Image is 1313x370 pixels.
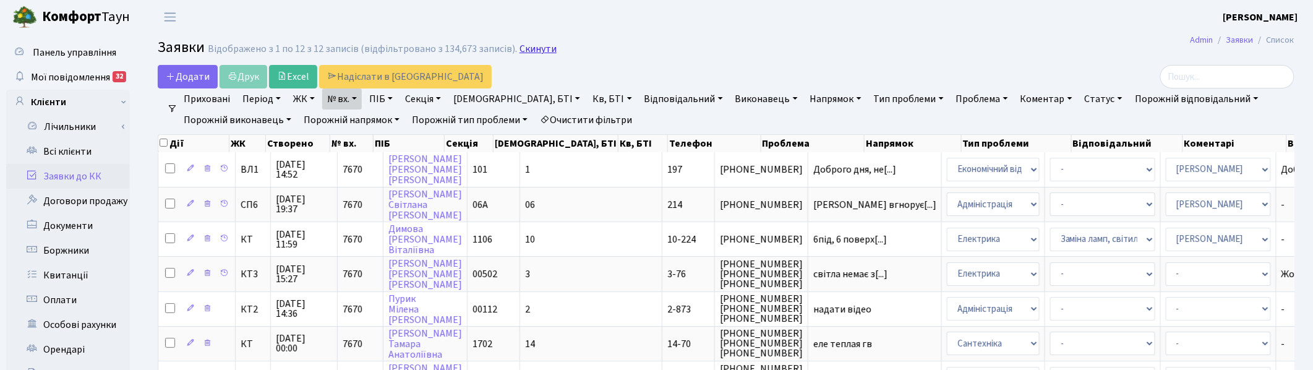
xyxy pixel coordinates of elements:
span: 14 [525,337,535,351]
a: Приховані [179,88,235,110]
span: 3 [525,267,530,281]
span: 1702 [473,337,492,351]
span: [PHONE_NUMBER] [720,234,803,244]
span: 214 [667,198,682,212]
a: Квитанції [6,263,130,288]
a: Договори продажу [6,189,130,213]
th: Напрямок [865,135,961,152]
span: 101 [473,163,487,176]
a: Панель управління [6,40,130,65]
a: Excel [269,65,317,88]
span: 10-224 [667,233,696,246]
span: ВЛ1 [241,165,265,174]
a: № вх. [322,88,362,110]
th: ЖК [229,135,266,152]
a: Порожній напрямок [299,110,404,131]
span: Мої повідомлення [31,71,110,84]
span: 1106 [473,233,492,246]
a: Заявки [1226,33,1254,46]
span: Панель управління [33,46,116,59]
button: Переключити навігацію [155,7,186,27]
span: 1 [525,163,530,176]
span: надати відео [813,304,936,314]
span: [PHONE_NUMBER] [PHONE_NUMBER] [PHONE_NUMBER] [720,329,803,358]
th: Відповідальний [1072,135,1183,152]
div: Відображено з 1 по 12 з 12 записів (відфільтровано з 134,673 записів). [208,43,517,55]
a: Порожній тип проблеми [407,110,532,131]
a: Документи [6,213,130,238]
span: 06 [525,198,535,212]
span: Додати [166,70,210,84]
span: 197 [667,163,682,176]
a: Лічильники [14,114,130,139]
a: Тип проблеми [869,88,949,110]
span: [PHONE_NUMBER] [PHONE_NUMBER] [PHONE_NUMBER] [720,259,803,289]
nav: breadcrumb [1172,27,1313,53]
th: Дії [158,135,229,152]
span: 7670 [343,303,362,316]
a: Боржники [6,238,130,263]
span: [DATE] 11:59 [276,230,332,249]
span: [PERSON_NAME] вгнорує[...] [813,198,936,212]
a: Оплати [6,288,130,312]
span: еле теплая гв [813,339,936,349]
a: Порожній виконавець [179,110,296,131]
a: Напрямок [805,88,866,110]
span: 00502 [473,267,497,281]
span: [PHONE_NUMBER] [720,165,803,174]
a: Орендарі [6,337,130,362]
span: Таун [42,7,130,28]
span: 00112 [473,303,497,316]
th: ПІБ [374,135,445,152]
span: 06А [473,198,488,212]
a: Коментар [1016,88,1077,110]
a: Кв, БТІ [588,88,636,110]
span: 2 [525,303,530,316]
a: ЖК [288,88,320,110]
span: КТ2 [241,304,265,314]
li: Список [1254,33,1294,47]
span: 7670 [343,233,362,246]
a: Димова[PERSON_NAME]Віталіївна [388,222,462,257]
span: 2-873 [667,303,691,316]
th: Тип проблеми [962,135,1072,152]
span: 6під, 6 поверх[...] [813,233,887,246]
a: [PERSON_NAME]Світлана[PERSON_NAME] [388,187,462,222]
b: Комфорт [42,7,101,27]
span: КТ [241,339,265,349]
span: 10 [525,233,535,246]
span: [DATE] 19:37 [276,194,332,214]
span: КТ [241,234,265,244]
th: Кв, БТІ [618,135,668,152]
a: Відповідальний [639,88,728,110]
th: Коментарі [1183,135,1287,152]
th: Проблема [761,135,865,152]
span: КТ3 [241,269,265,279]
span: [PHONE_NUMBER] [PHONE_NUMBER] [PHONE_NUMBER] [720,294,803,324]
a: [DEMOGRAPHIC_DATA], БТІ [448,88,585,110]
img: logo.png [12,5,37,30]
th: Телефон [668,135,761,152]
b: [PERSON_NAME] [1223,11,1298,24]
span: 7670 [343,337,362,351]
div: 32 [113,71,126,82]
input: Пошук... [1160,65,1294,88]
span: 14-70 [667,337,691,351]
span: [DATE] 14:52 [276,160,332,179]
span: світла немає з[...] [813,267,887,281]
a: [PERSON_NAME] [1223,10,1298,25]
a: Період [237,88,286,110]
a: ПІБ [364,88,398,110]
a: Порожній відповідальний [1130,88,1264,110]
a: [PERSON_NAME][PERSON_NAME][PERSON_NAME] [388,152,462,187]
th: Секція [445,135,494,152]
span: 7670 [343,198,362,212]
a: Скинути [520,43,557,55]
th: Створено [266,135,330,152]
th: [DEMOGRAPHIC_DATA], БТІ [494,135,618,152]
a: Очистити фільтри [535,110,637,131]
a: Заявки до КК [6,164,130,189]
span: [DATE] 15:27 [276,264,332,284]
span: СП6 [241,200,265,210]
a: [PERSON_NAME]ТамараАнатоліївна [388,327,462,361]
